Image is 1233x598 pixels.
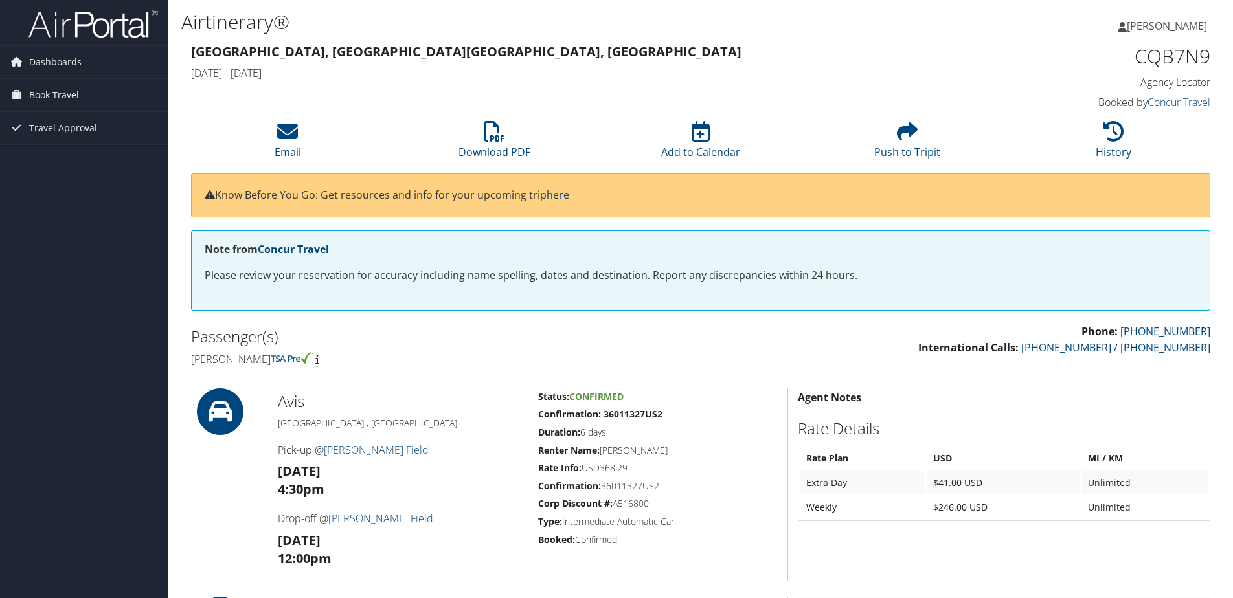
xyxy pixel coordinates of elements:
[458,128,530,159] a: Download PDF
[538,497,613,509] strong: Corp Discount #:
[800,496,925,519] td: Weekly
[970,75,1210,89] h4: Agency Locator
[1081,324,1118,338] strong: Phone:
[547,188,569,202] a: here
[275,128,301,159] a: Email
[258,242,329,256] a: Concur Travel
[800,447,925,470] th: Rate Plan
[538,408,662,420] strong: Confirmation: 36011327US2
[278,462,321,480] strong: [DATE]
[1127,19,1207,33] span: [PERSON_NAME]
[798,390,861,404] strong: Agent Notes
[800,471,925,494] td: Extra Day
[191,352,691,366] h4: [PERSON_NAME]
[538,497,778,510] h5: A516800
[538,533,575,546] strong: Booked:
[1081,496,1208,519] td: Unlimited
[1081,447,1208,470] th: MI / KM
[874,128,940,159] a: Push to Tripit
[205,242,329,256] strong: Note from
[29,79,79,111] span: Book Travel
[538,444,778,457] h5: [PERSON_NAME]
[278,443,518,457] h4: Pick-up @
[538,480,601,492] strong: Confirmation:
[278,417,518,430] h5: [GEOGRAPHIC_DATA] , [GEOGRAPHIC_DATA]
[181,8,874,36] h1: Airtinerary®
[927,471,1080,494] td: $41.00 USD
[538,480,778,493] h5: 36011327US2
[205,267,1197,284] p: Please review your reservation for accuracy including name spelling, dates and destination. Repor...
[918,340,1019,355] strong: International Calls:
[798,417,1210,439] h2: Rate Details
[538,390,569,403] strong: Status:
[569,390,624,403] span: Confirmed
[538,426,778,439] h5: 6 days
[661,128,740,159] a: Add to Calendar
[324,443,429,457] a: [PERSON_NAME] Field
[205,187,1197,204] p: Know Before You Go: Get resources and info for your upcoming trip
[970,95,1210,109] h4: Booked by
[538,515,562,527] strong: Type:
[927,447,1080,470] th: USD
[538,444,600,456] strong: Renter Name:
[278,511,518,526] h4: Drop-off @
[970,43,1210,70] h1: CQB7N9
[1021,340,1210,355] a: [PHONE_NUMBER] / [PHONE_NUMBER]
[538,533,778,546] h5: Confirmed
[28,8,158,39] img: airportal-logo.png
[538,461,778,474] h5: USD368.29
[278,480,324,498] strong: 4:30pm
[191,43,741,60] strong: [GEOGRAPHIC_DATA], [GEOGRAPHIC_DATA] [GEOGRAPHIC_DATA], [GEOGRAPHIC_DATA]
[1148,95,1210,109] a: Concur Travel
[927,496,1080,519] td: $246.00 USD
[29,46,82,78] span: Dashboards
[1120,324,1210,338] a: [PHONE_NUMBER]
[538,461,582,474] strong: Rate Info:
[1118,6,1220,45] a: [PERSON_NAME]
[29,112,97,144] span: Travel Approval
[1081,471,1208,494] td: Unlimited
[271,352,313,364] img: tsa-precheck.png
[328,511,433,526] a: [PERSON_NAME] Field
[191,66,951,80] h4: [DATE] - [DATE]
[538,515,778,528] h5: Intermediate Automatic Car
[278,531,321,549] strong: [DATE]
[278,390,518,412] h2: Avis
[191,326,691,348] h2: Passenger(s)
[278,549,332,567] strong: 12:00pm
[1096,128,1131,159] a: History
[538,426,580,438] strong: Duration:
